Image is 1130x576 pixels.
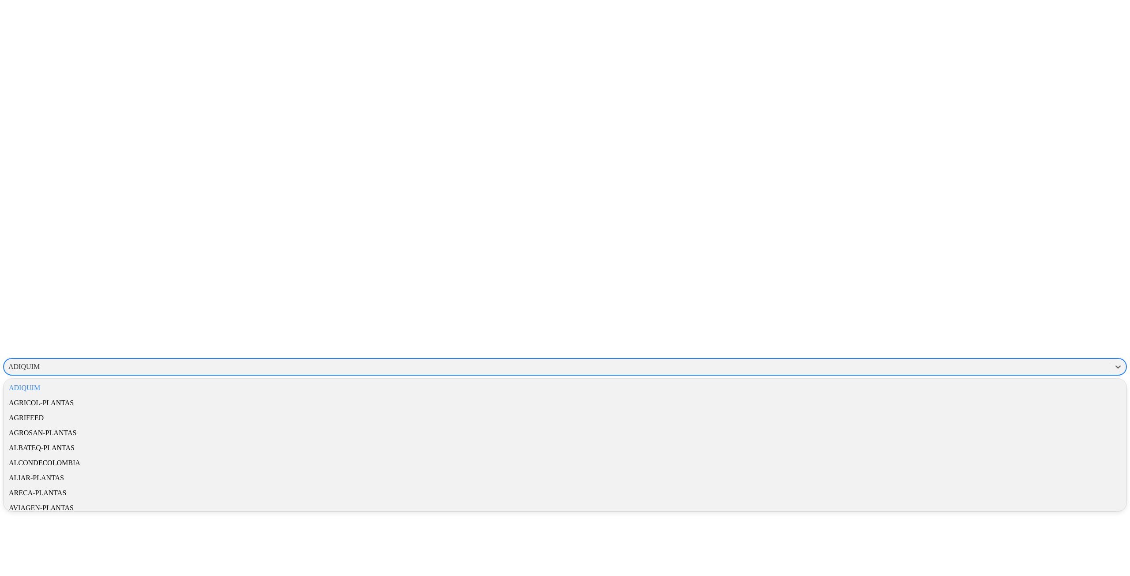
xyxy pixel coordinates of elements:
[4,440,1126,456] div: ALBATEQ-PLANTAS
[4,425,1126,440] div: AGROSAN-PLANTAS
[4,471,1126,486] div: ALIAR-PLANTAS
[4,410,1126,425] div: AGRIFEED
[4,501,1126,516] div: AVIAGEN-PLANTAS
[4,486,1126,501] div: ARECA-PLANTAS
[4,380,1126,395] div: ADIQUIM
[4,456,1126,471] div: ALCONDECOLOMBIA
[8,363,40,371] div: ADIQUIM
[4,395,1126,410] div: AGRICOL-PLANTAS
